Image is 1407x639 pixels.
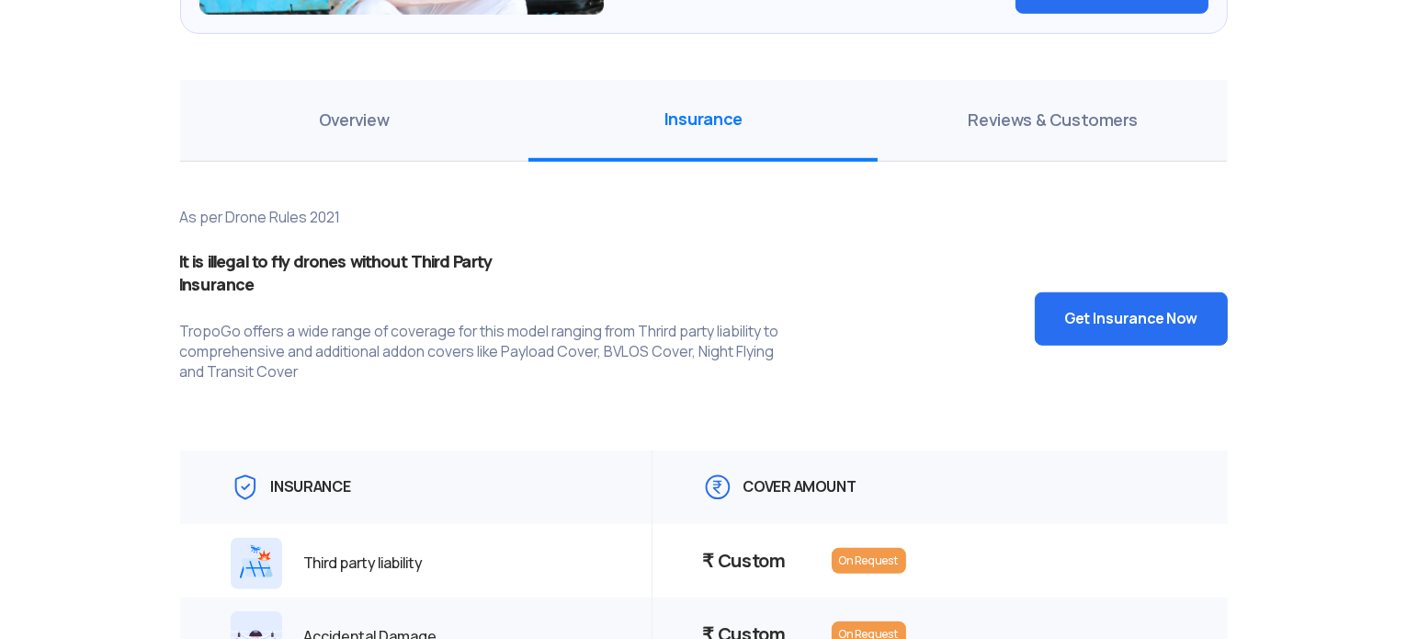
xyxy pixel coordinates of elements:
p: As per Drone Rules 2021 [180,189,518,228]
img: ic_cover.svg [703,473,732,502]
span: Overview [180,80,529,162]
p: TropoGo offers a wide range of coverage for this model ranging from Thrird party liability to com... [180,303,780,382]
span: On Request [832,548,906,574]
span: Third party liability [304,553,423,574]
span: ₹ Custom [703,546,813,576]
span: Reviews & Customers [878,80,1227,162]
img: ic_thirdparty.svg [231,538,282,589]
span: Cover amount [743,477,857,497]
img: ic_insurance.svg [231,473,260,502]
span: Insurance [271,477,352,497]
span: Insurance [528,80,878,162]
button: Get Insurance Now [1035,292,1228,346]
h4: It is illegal to fly drones without Third Party Insurance [180,250,518,296]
